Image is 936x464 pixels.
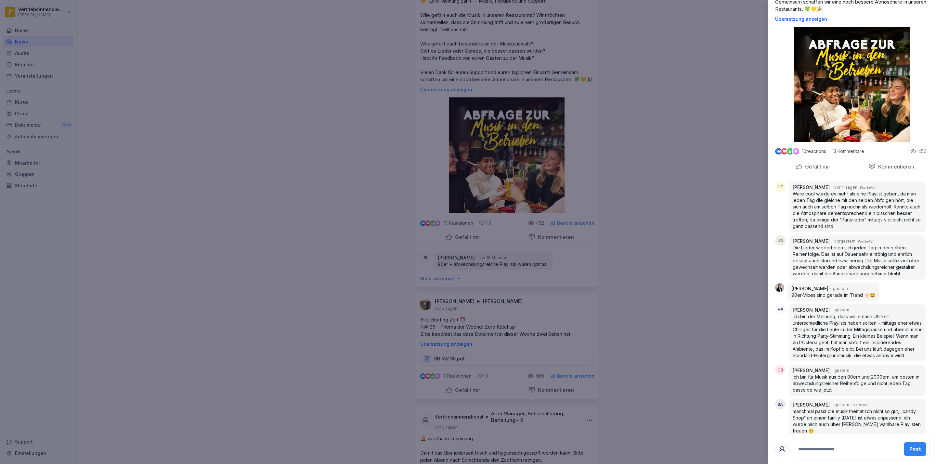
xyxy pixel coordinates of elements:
p: 452 [918,148,926,155]
p: manchmal passt die musik thematisch nicht so gut, „candy Shop“ an einem family [DATE] ist etwas u... [793,408,922,434]
div: CB [775,365,786,375]
p: 90er-Vibes sind gerade im Trend ✊🏻😃 [791,292,875,298]
p: Bearbeitet [857,239,873,244]
p: 13 Kommentare [832,149,868,154]
p: gestern [834,402,849,408]
img: ydz6ubv4v3qh5d3g4xemmifb.png [775,283,784,292]
p: [PERSON_NAME] [793,307,830,313]
p: Bearbeitet [851,403,867,408]
p: gestern [834,307,849,313]
p: Kommentieren [876,163,914,170]
p: [PERSON_NAME] [793,367,830,374]
p: 10 reactions [802,149,826,154]
p: [PERSON_NAME] [793,402,830,408]
div: Post [909,445,921,453]
p: [PERSON_NAME] [791,285,828,292]
p: Bearbeitet [859,185,875,190]
p: Ich bin der Meinung, dass wir je nach Uhrzeit unterschiedliche Playlists haben sollten – mittags ... [793,313,922,359]
p: vorgestern [834,238,855,244]
p: vor 4 Tagen [834,184,857,190]
p: gestern [834,368,849,373]
div: KB [775,235,786,246]
button: Post [904,442,926,456]
p: Ich bin für Musik aus den 90ern und 2000ern, am besten in abwechslungsreicher Reihenfolge und nic... [793,374,922,393]
img: b1hddfdh035lfhhq15slqqb5.png [794,27,910,142]
p: [PERSON_NAME] [793,238,830,245]
div: HF [775,304,786,315]
p: gestern [833,286,848,292]
p: Die Lieder wiederholen sich jeden Tag in der selben Reihenfolge. Das ist auf Dauer sehr eintönig ... [793,245,922,277]
p: Gefällt mir [802,163,830,170]
div: HE [775,182,786,192]
div: SA [775,399,786,409]
p: Übersetzung anzeigen [775,17,929,22]
p: Wäre cool würde es mehr als eine Playlist geben, da man jeden Tag die gleiche mit den selben Abfo... [793,191,922,230]
p: [PERSON_NAME] [793,184,830,191]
